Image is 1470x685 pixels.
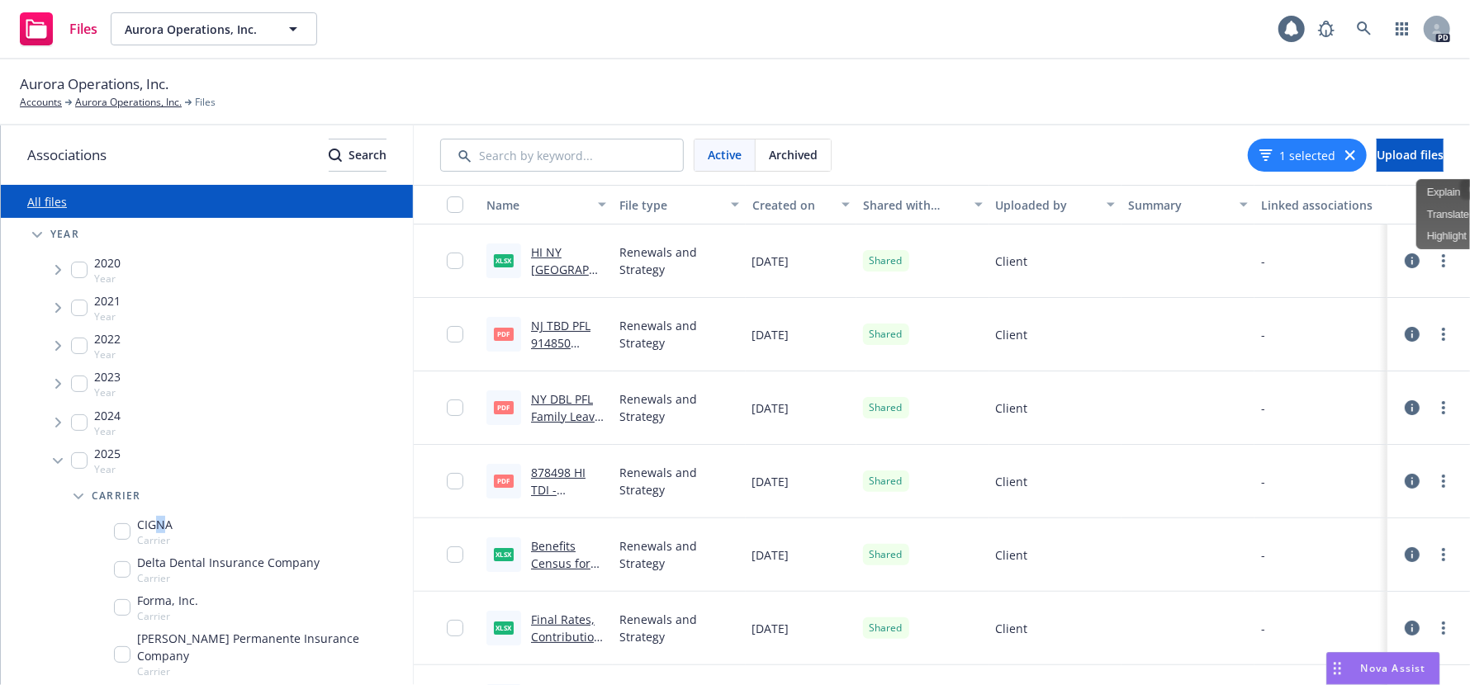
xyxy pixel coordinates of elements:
a: Report a Bug [1310,12,1343,45]
div: Search [329,139,386,171]
a: more [1434,618,1453,638]
input: Toggle Row Selected [447,620,463,636]
a: HI NY [GEOGRAPHIC_DATA] 2025 Disability Rates.xlsx [531,244,600,347]
span: Carrier [137,571,320,585]
button: Aurora Operations, Inc. [111,12,317,45]
input: Toggle Row Selected [447,399,463,416]
span: Client [996,620,1028,637]
span: Client [996,326,1028,343]
button: Summary [1121,185,1254,224]
div: - [1261,326,1265,343]
div: - [1261,399,1265,417]
div: Uploaded by [996,196,1098,214]
span: [DATE] [752,253,790,270]
span: 2023 [94,368,121,385]
a: NY DBL PFL Family Leave Rider [DATE].pdf [531,391,601,459]
button: Uploaded by [989,185,1122,224]
div: Name [486,196,588,214]
a: Switch app [1386,12,1419,45]
a: 878498 HI TDI - contract.pdf [531,465,599,515]
button: Name [480,185,613,224]
button: Shared with client [856,185,989,224]
span: [DATE] [752,399,790,417]
a: more [1434,324,1453,344]
span: Client [996,546,1028,564]
span: Year [94,347,121,361]
span: pdf [494,475,514,487]
span: Year [94,272,121,286]
span: Carrier [137,533,173,547]
a: more [1434,251,1453,271]
input: Toggle Row Selected [447,253,463,269]
a: Aurora Operations, Inc. [75,95,182,110]
button: File type [613,185,746,224]
span: pdf [494,401,514,413]
span: [DATE] [752,326,790,343]
input: Toggle Row Selected [447,326,463,342]
button: 1 selected [1259,147,1335,164]
span: Associations [27,144,107,166]
input: Toggle Row Selected [447,473,463,489]
span: Renewals and Strategy [619,611,739,645]
span: Year [94,424,121,438]
a: more [1434,471,1453,491]
span: Renewals and Strategy [619,537,739,572]
span: Delta Dental Insurance Company [137,554,320,571]
span: Client [996,473,1028,490]
span: Shared [870,621,903,635]
span: 2022 [94,330,121,347]
span: Shared [870,474,903,489]
div: - [1261,620,1265,637]
div: Shared with client [863,196,965,214]
span: [PERSON_NAME] Permanente Insurance Company [137,630,406,664]
span: Active [708,146,742,163]
button: Upload files [1377,139,1444,172]
input: Search by keyword... [440,139,684,172]
span: Client [996,253,1028,270]
svg: Search [329,149,342,162]
div: Linked associations [1261,196,1381,214]
span: Upload files [1377,147,1444,163]
span: 2025 [94,445,121,462]
span: Year [94,462,121,476]
span: Forma, Inc. [137,592,198,609]
span: pdf [494,328,514,340]
input: Select all [447,196,463,213]
span: Year [50,229,79,239]
span: Year [94,309,121,324]
span: Files [69,22,97,35]
input: Toggle Row Selected [447,546,463,563]
a: NJ TBD PFL 914850 booklet.pdf [531,318,594,368]
span: Nova Assist [1361,661,1426,675]
div: File type [619,196,721,214]
span: Shared [870,327,903,342]
span: [DATE] [752,546,790,564]
span: 2024 [94,407,121,424]
a: Accounts [20,95,62,110]
div: - [1261,546,1265,564]
div: - [1261,253,1265,270]
span: Aurora Operations, Inc. [125,21,268,38]
a: Search [1348,12,1381,45]
a: Files [13,6,104,52]
span: [DATE] [752,473,790,490]
span: Renewals and Strategy [619,464,739,498]
button: Created on [746,185,856,224]
span: Carrier [137,664,406,678]
button: Linked associations [1254,185,1387,224]
span: Carrier [92,491,140,501]
div: Drag to move [1327,653,1348,684]
span: Aurora Operations, Inc. [20,73,168,95]
span: Carrier [137,609,198,623]
span: Shared [870,400,903,415]
span: Shared [870,547,903,562]
span: 2021 [94,292,121,309]
span: Archived [769,146,818,163]
span: xlsx [494,621,514,634]
span: xlsx [494,254,514,267]
a: more [1434,545,1453,565]
a: Benefits Census for Newfront as of [DATE].xlsx [531,538,599,623]
div: Summary [1128,196,1230,214]
span: Year [94,385,121,399]
span: Renewals and Strategy [619,317,739,352]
